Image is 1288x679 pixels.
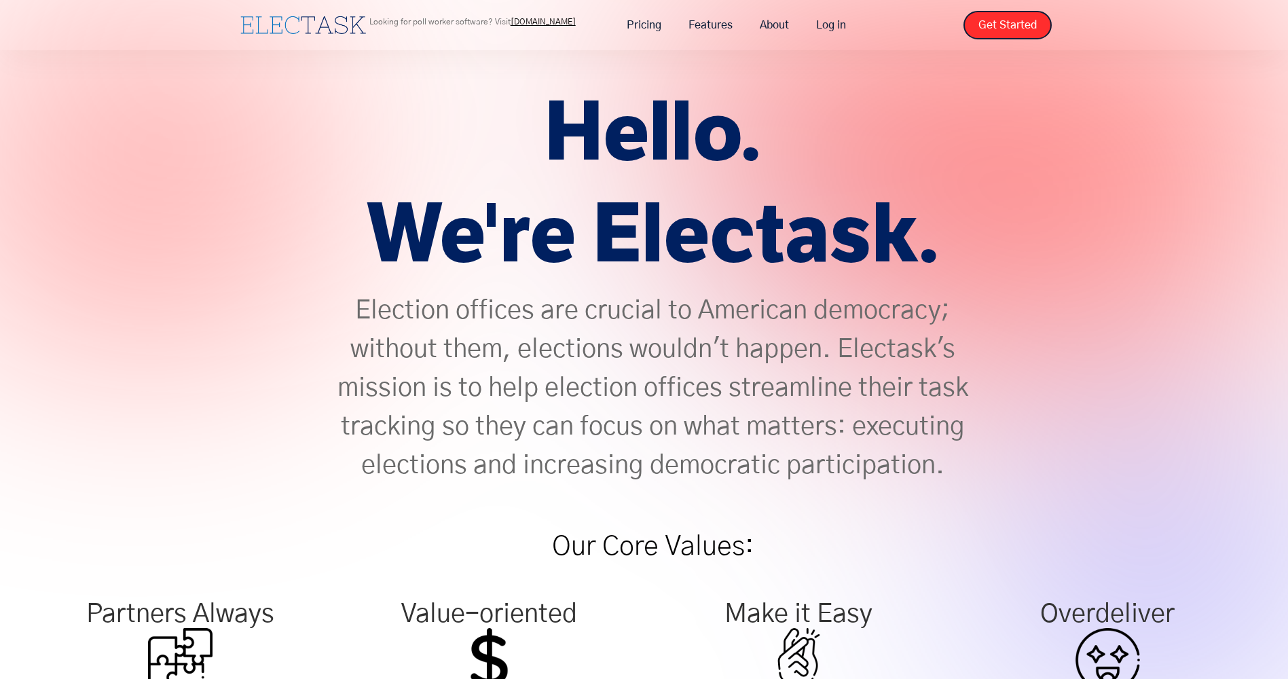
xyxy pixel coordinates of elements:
div: Value-oriented [342,608,637,621]
p: Looking for poll worker software? Visit [369,18,576,26]
div: Overdeliver [960,608,1255,621]
h1: Our Core Values: [333,513,972,581]
h1: Hello. We're Electask. [333,81,972,285]
a: Features [675,11,746,39]
a: Log in [803,11,860,39]
a: Get Started [963,11,1052,39]
div: Make it Easy [651,608,946,621]
a: home [237,13,369,37]
a: Pricing [613,11,675,39]
p: Election offices are crucial to American democracy; without them, elections wouldn't happen. Elec... [333,292,972,485]
a: [DOMAIN_NAME] [511,18,576,26]
div: Partners Always [33,608,328,621]
a: About [746,11,803,39]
